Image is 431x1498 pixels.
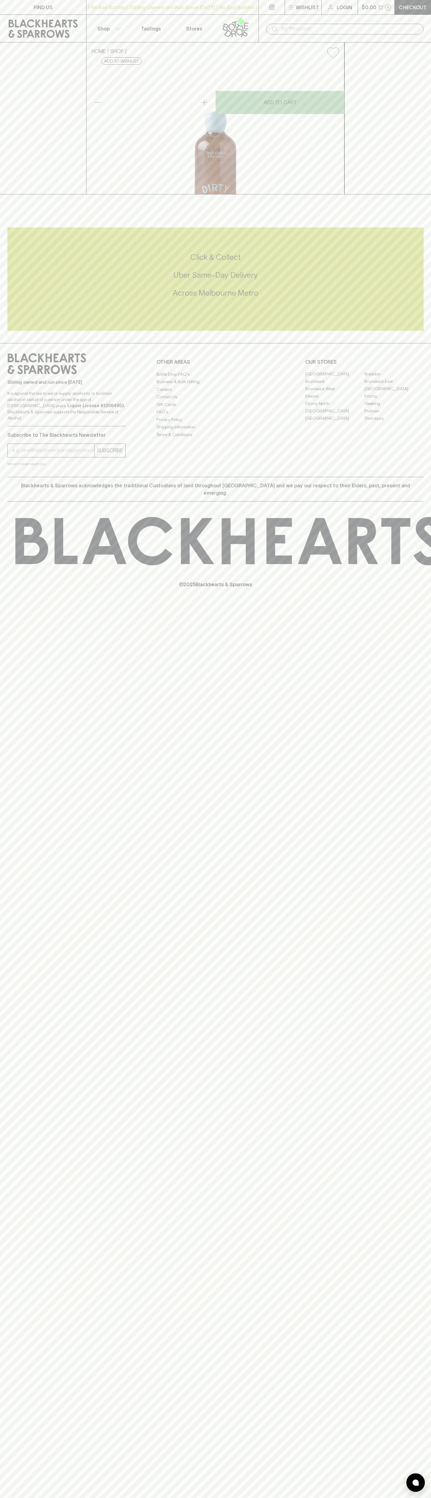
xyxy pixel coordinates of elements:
[87,63,344,194] img: 18533.png
[7,288,424,298] h5: Across Melbourne Metro
[67,403,124,408] strong: Liquor License #32064953
[364,393,424,400] a: Fitzroy
[305,407,364,415] a: [GEOGRAPHIC_DATA]
[305,385,364,393] a: Brunswick West
[364,407,424,415] a: Prahran
[97,25,110,32] p: Shop
[337,4,352,11] p: Login
[101,57,142,65] button: Add to wishlist
[305,400,364,407] a: Fitzroy North
[399,4,427,11] p: Checkout
[110,48,124,54] a: SHOP
[305,415,364,422] a: [GEOGRAPHIC_DATA]
[387,6,389,9] p: 0
[95,444,125,457] button: SUBSCRIBE
[7,379,126,385] p: Sibling owned and run since [DATE]
[305,393,364,400] a: Elwood
[362,4,376,11] p: $0.00
[157,424,275,431] a: Shipping Information
[157,358,275,366] p: OTHER AREAS
[186,25,202,32] p: Stores
[364,400,424,407] a: Geelong
[413,1480,419,1486] img: bubble-icon
[97,447,123,454] p: SUBSCRIBE
[157,431,275,438] a: Terms & Conditions
[7,252,424,262] h5: Click & Collect
[364,370,424,378] a: Braddon
[325,45,342,61] button: Add to wishlist
[7,431,126,439] p: Subscribe to The Blackhearts Newsletter
[87,15,130,42] button: Shop
[157,401,275,408] a: Gift Cards
[12,482,419,497] p: Blackhearts & Sparrows acknowledges the traditional Custodians of land throughout [GEOGRAPHIC_DAT...
[364,385,424,393] a: [GEOGRAPHIC_DATA]
[141,25,161,32] p: Tastings
[157,408,275,416] a: FAQ's
[305,370,364,378] a: [GEOGRAPHIC_DATA]
[364,378,424,385] a: Brunswick East
[7,390,126,421] p: It is against the law to sell or supply alcohol to, or to obtain alcohol on behalf of a person un...
[157,393,275,401] a: Contact Us
[296,4,319,11] p: Wishlist
[157,416,275,423] a: Privacy Policy
[281,24,419,34] input: Try "Pinot noir"
[364,415,424,422] a: Thornbury
[173,15,216,42] a: Stores
[305,358,424,366] p: OUR STORES
[216,91,344,114] button: ADD TO CART
[91,48,106,54] a: HOME
[157,370,275,378] a: Bottle Drop FAQ's
[305,378,364,385] a: Brunswick
[7,227,424,331] div: Call to action block
[7,461,126,467] p: We will never spam you
[157,378,275,386] a: Business & Bulk Gifting
[34,4,53,11] p: FIND US
[129,15,173,42] a: Tastings
[12,445,94,455] input: e.g. jane@blackheartsandsparrows.com.au
[157,386,275,393] a: Careers
[7,270,424,280] h5: Uber Same-Day Delivery
[264,99,297,106] p: ADD TO CART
